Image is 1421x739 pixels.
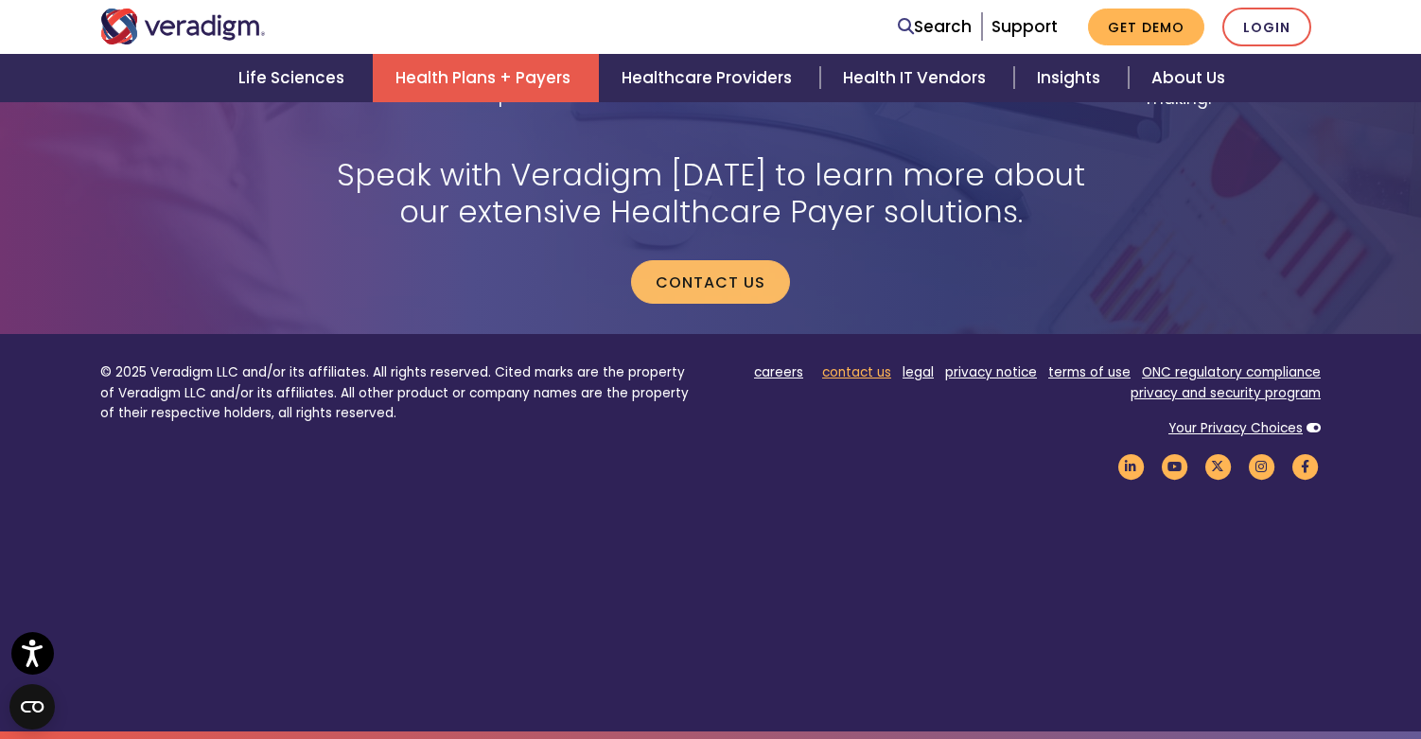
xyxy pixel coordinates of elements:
a: About Us [1129,54,1248,102]
a: terms of use [1048,363,1131,381]
a: privacy notice [945,363,1037,381]
a: Health IT Vendors [820,54,1014,102]
a: Veradigm Twitter Link [1202,457,1234,475]
p: © 2025 Veradigm LLC and/or its affiliates. All rights reserved. Cited marks are the property of V... [100,362,696,424]
a: Search [898,14,972,40]
a: ONC regulatory compliance [1142,363,1321,381]
a: privacy and security program [1131,384,1321,402]
a: Veradigm LinkedIn Link [1114,457,1147,475]
a: Get Demo [1088,9,1204,45]
a: Insights [1014,54,1129,102]
button: Open CMP widget [9,684,55,730]
a: Your Privacy Choices [1168,419,1303,437]
a: Contact us [631,260,790,304]
a: careers [754,363,803,381]
a: legal [903,363,934,381]
a: contact us [822,363,891,381]
a: Life Sciences [216,54,373,102]
a: Support [991,15,1058,38]
a: Veradigm YouTube Link [1158,457,1190,475]
img: Veradigm logo [100,9,266,44]
a: Login [1222,8,1311,46]
a: Health Plans + Payers [373,54,599,102]
a: Veradigm Facebook Link [1289,457,1321,475]
h2: Speak with Veradigm [DATE] to learn more about our extensive Healthcare Payer solutions. [308,157,1113,230]
a: Healthcare Providers [599,54,820,102]
a: Veradigm Instagram Link [1245,457,1277,475]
